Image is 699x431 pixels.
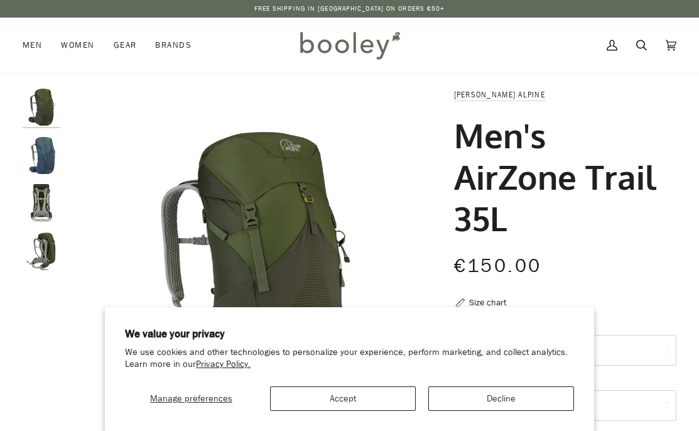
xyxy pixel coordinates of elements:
[23,18,51,73] a: Men
[295,27,404,63] img: Booley
[114,39,137,52] span: Gear
[454,253,542,279] span: €150.00
[61,39,94,52] span: Women
[254,4,445,14] p: Free Shipping in [GEOGRAPHIC_DATA] on Orders €50+
[125,347,574,371] p: We use cookies and other technologies to personalize your experience, perform marketing, and coll...
[270,386,416,411] button: Accept
[196,358,251,370] a: Privacy Policy.
[125,327,574,341] h2: We value your privacy
[23,184,60,222] img: Lowe Alpine Men's Airzone Trail 35L Army / Bracken - Booley Galway
[23,136,60,174] img: Lowe Alpine Men's Airzone Trail 35L Tempest Blue / Orion Blue - Booley Galway
[23,39,42,52] span: Men
[125,386,257,411] button: Manage preferences
[454,89,545,100] a: [PERSON_NAME] Alpine
[469,296,506,309] div: Size chart
[428,386,574,411] button: Decline
[146,18,201,73] a: Brands
[155,39,192,52] span: Brands
[150,393,232,405] span: Manage preferences
[454,114,667,239] h1: Men's AirZone Trail 35L
[51,18,104,73] a: Women
[104,18,146,73] a: Gear
[23,232,60,270] img: Lowe Alpine Men's Airzone Trail 35L Army / Bracken - Booley Galway
[23,88,60,126] img: Lowe Alpine Men's Airzone Trail 35L Army / Bracken - Booley Galway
